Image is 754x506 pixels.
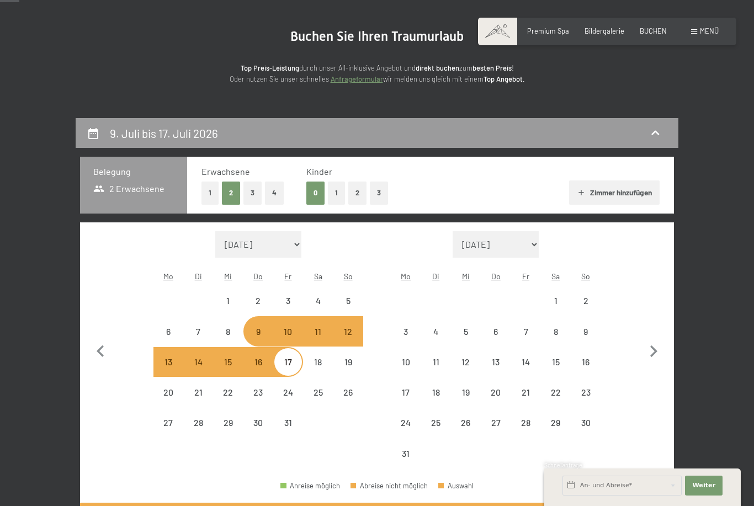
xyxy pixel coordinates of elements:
[155,388,182,416] div: 20
[391,439,421,468] div: Anreise nicht möglich
[245,296,272,324] div: 2
[452,418,480,446] div: 26
[93,183,164,195] span: 2 Erwachsene
[213,286,243,316] div: Wed Jul 01 2026
[527,26,569,35] a: Premium Spa
[482,327,509,355] div: 6
[640,26,667,35] span: BUCHEN
[482,418,509,446] div: 27
[541,347,571,377] div: Sat Aug 15 2026
[274,418,302,446] div: 31
[273,377,303,407] div: Anreise nicht möglich
[511,377,540,407] div: Anreise nicht möglich
[304,296,332,324] div: 4
[273,316,303,346] div: Fri Jul 10 2026
[333,286,363,316] div: Sun Jul 05 2026
[155,327,182,355] div: 6
[328,182,345,204] button: 1
[153,377,183,407] div: Mon Jul 20 2026
[265,182,284,204] button: 4
[274,327,302,355] div: 10
[273,347,303,377] div: Fri Jul 17 2026
[243,377,273,407] div: Anreise nicht möglich
[274,296,302,324] div: 3
[214,327,242,355] div: 8
[334,327,362,355] div: 12
[184,327,212,355] div: 7
[481,347,511,377] div: Anreise nicht möglich
[585,26,624,35] a: Bildergalerie
[243,182,262,204] button: 3
[213,316,243,346] div: Anreise nicht möglich
[551,271,560,281] abbr: Samstag
[421,377,451,407] div: Anreise nicht möglich
[571,377,601,407] div: Anreise nicht möglich
[183,377,213,407] div: Tue Jul 21 2026
[421,316,451,346] div: Anreise nicht möglich
[421,408,451,438] div: Tue Aug 25 2026
[571,377,601,407] div: Sun Aug 23 2026
[482,358,509,385] div: 13
[571,286,601,316] div: Sun Aug 02 2026
[491,271,501,281] abbr: Donnerstag
[391,347,421,377] div: Mon Aug 10 2026
[472,63,512,72] strong: besten Preis
[421,408,451,438] div: Anreise nicht möglich
[541,377,571,407] div: Anreise nicht möglich
[370,182,388,204] button: 3
[571,316,601,346] div: Sun Aug 09 2026
[451,408,481,438] div: Wed Aug 26 2026
[153,408,183,438] div: Mon Jul 27 2026
[213,316,243,346] div: Wed Jul 08 2026
[243,347,273,377] div: Thu Jul 16 2026
[685,476,723,496] button: Weiter
[511,408,540,438] div: Anreise nicht möglich
[284,271,291,281] abbr: Freitag
[544,462,582,468] span: Schnellanfrage
[541,286,571,316] div: Sat Aug 01 2026
[245,358,272,385] div: 16
[213,347,243,377] div: Wed Jul 15 2026
[391,408,421,438] div: Anreise nicht möglich
[401,271,411,281] abbr: Montag
[304,388,332,416] div: 25
[273,286,303,316] div: Fri Jul 03 2026
[571,408,601,438] div: Anreise nicht möglich
[571,347,601,377] div: Anreise nicht möglich
[422,358,450,385] div: 11
[89,231,112,469] button: Vorheriger Monat
[214,418,242,446] div: 29
[243,377,273,407] div: Thu Jul 23 2026
[334,296,362,324] div: 5
[163,271,173,281] abbr: Montag
[452,388,480,416] div: 19
[273,347,303,377] div: Anreise nicht möglich
[184,358,212,385] div: 14
[541,377,571,407] div: Sat Aug 22 2026
[224,271,232,281] abbr: Mittwoch
[422,327,450,355] div: 4
[422,388,450,416] div: 18
[481,408,511,438] div: Thu Aug 27 2026
[273,286,303,316] div: Anreise nicht möglich
[541,316,571,346] div: Sat Aug 08 2026
[243,286,273,316] div: Anreise nicht möglich
[542,296,570,324] div: 1
[183,316,213,346] div: Anreise nicht möglich
[482,388,509,416] div: 20
[541,408,571,438] div: Sat Aug 29 2026
[438,482,474,489] div: Auswahl
[153,347,183,377] div: Anreise nicht möglich
[183,347,213,377] div: Tue Jul 14 2026
[201,182,219,204] button: 1
[511,347,540,377] div: Fri Aug 14 2026
[344,271,353,281] abbr: Sonntag
[153,377,183,407] div: Anreise nicht möglich
[243,408,273,438] div: Thu Jul 30 2026
[542,418,570,446] div: 29
[201,166,250,177] span: Erwachsene
[511,408,540,438] div: Fri Aug 28 2026
[303,286,333,316] div: Sat Jul 04 2026
[273,377,303,407] div: Fri Jul 24 2026
[213,377,243,407] div: Anreise nicht möglich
